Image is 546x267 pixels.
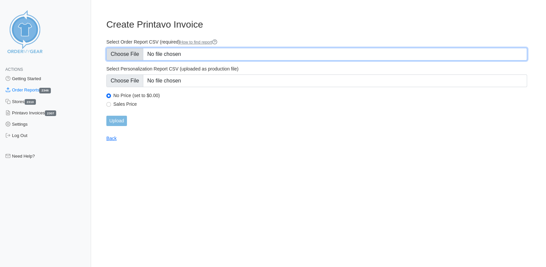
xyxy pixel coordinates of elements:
label: Sales Price [113,101,527,107]
input: Upload [106,116,127,126]
h3: Create Printavo Invoice [106,19,527,30]
a: How to find report [180,40,218,45]
span: 2307 [45,110,56,116]
span: Actions [5,67,23,72]
label: Select Order Report CSV (required) [106,39,527,45]
label: No Price (set to $0.00) [113,92,527,98]
span: 2310 [25,99,36,105]
a: Back [106,136,117,141]
span: 2346 [39,88,51,93]
label: Select Personalization Report CSV (uploaded as production file) [106,66,527,72]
